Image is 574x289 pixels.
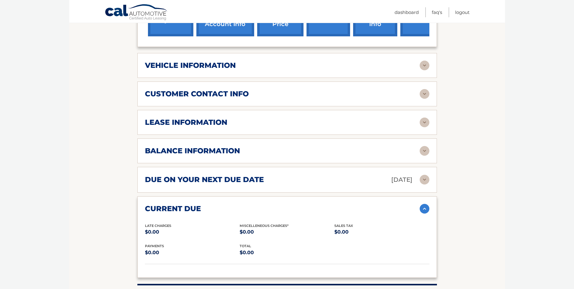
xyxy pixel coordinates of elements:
span: Late Charges [145,224,171,228]
span: Sales Tax [334,224,353,228]
h2: balance information [145,146,240,155]
p: [DATE] [391,174,412,185]
img: accordion-rest.svg [420,89,429,99]
p: $0.00 [145,228,240,236]
img: accordion-rest.svg [420,146,429,156]
p: $0.00 [240,248,334,257]
a: Logout [455,7,470,17]
img: accordion-rest.svg [420,175,429,184]
h2: customer contact info [145,89,249,98]
h2: vehicle information [145,61,236,70]
p: $0.00 [334,228,429,236]
p: $0.00 [145,248,240,257]
a: Dashboard [395,7,419,17]
p: $0.00 [240,228,334,236]
span: total [240,244,251,248]
span: Miscelleneous Charges* [240,224,289,228]
h2: current due [145,204,201,213]
span: payments [145,244,164,248]
h2: lease information [145,118,227,127]
h2: due on your next due date [145,175,264,184]
a: FAQ's [432,7,442,17]
img: accordion-rest.svg [420,118,429,127]
a: Cal Automotive [105,4,168,22]
img: accordion-rest.svg [420,61,429,70]
img: accordion-active.svg [420,204,429,214]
